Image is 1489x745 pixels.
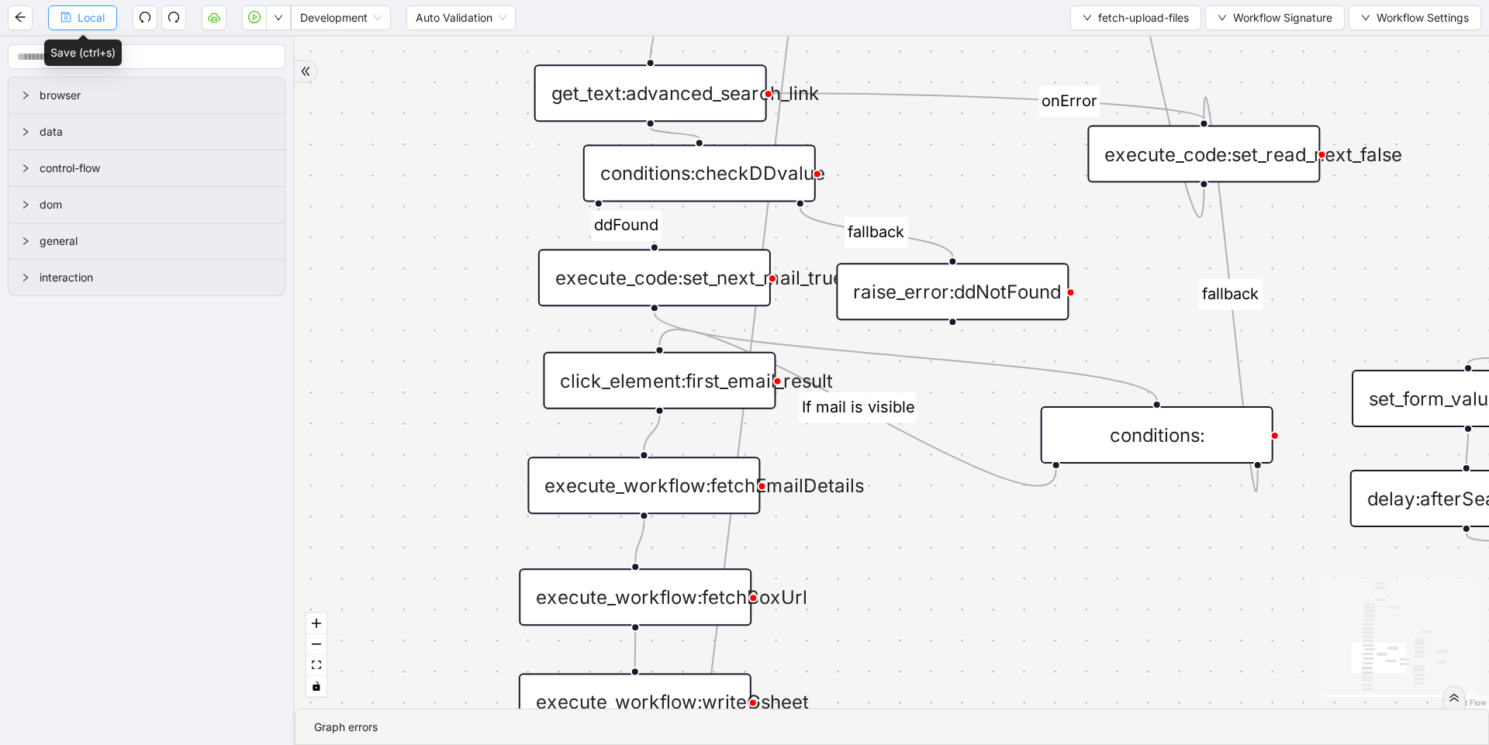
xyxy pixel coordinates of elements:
[21,273,30,282] span: right
[9,187,285,222] div: dom
[519,568,751,626] div: execute_workflow:fetchBoxUrl
[40,233,272,250] span: general
[274,13,283,22] span: down
[836,263,1069,320] div: raise_error:ddNotFound
[40,269,272,286] span: interaction
[773,86,1204,119] g: Edge from get_text:advanced_search_link to execute_code:set_read_next_false
[644,416,659,451] g: Edge from click_element:first_email_result to execute_workflow:fetchEmailDetails
[836,263,1069,320] div: raise_error:ddNotFoundplus-circle
[527,457,760,514] div: execute_workflow:fetchEmailDetails
[21,236,30,246] span: right
[1446,698,1487,707] a: React Flow attribution
[1199,98,1263,491] g: Edge from conditions: to execute_code:set_read_next_false
[1041,406,1273,464] div: conditions:
[44,40,122,66] div: Save (ctrl+s)
[133,5,157,30] button: undo
[300,6,382,29] span: Development
[933,343,972,382] span: plus-circle
[8,5,33,30] button: arrow-left
[1070,5,1201,30] button: downfetch-upload-files
[1377,9,1469,26] span: Workflow Settings
[1449,692,1460,703] span: double-right
[1349,5,1481,30] button: downWorkflow Settings
[1087,126,1320,183] div: execute_code:set_read_next_false
[635,520,644,562] g: Edge from execute_workflow:fetchEmailDetails to execute_workflow:fetchBoxUrl
[40,196,272,213] span: dom
[161,5,186,30] button: redo
[659,329,1055,486] g: Edge from conditions: to click_element:first_email_result
[1205,5,1345,30] button: downWorkflow Signature
[416,6,506,29] span: Auto Validation
[651,32,654,58] g: Edge from delay:load_emails to get_text:advanced_search_link
[40,123,272,140] span: data
[314,719,1470,736] div: Graph errors
[139,11,151,23] span: undo
[21,91,30,100] span: right
[306,634,326,655] button: zoom out
[651,128,700,138] g: Edge from get_text:advanced_search_link to conditions:checkDDvalue
[306,676,326,697] button: toggle interactivity
[9,223,285,259] div: general
[534,64,767,122] div: get_text:advanced_search_link
[9,114,285,150] div: data
[538,249,771,306] div: execute_code:set_next_mail_true
[543,352,776,409] div: click_element:first_email_result
[519,673,751,730] div: execute_workflow:writeGsheet
[242,5,267,30] button: play-circle
[1083,13,1092,22] span: down
[168,11,180,23] span: redo
[306,613,326,634] button: zoom in
[14,11,26,23] span: arrow-left
[60,12,71,22] span: save
[306,655,326,676] button: fit view
[202,5,226,30] button: cloud-server
[800,208,953,257] g: Edge from conditions:checkDDvalue to raise_error:ddNotFound
[591,208,662,243] g: Edge from conditions:checkDDvalue to execute_code:set_next_mail_true
[48,5,117,30] button: saveLocal
[78,9,105,26] span: Local
[21,200,30,209] span: right
[1218,13,1227,22] span: down
[21,164,30,173] span: right
[300,66,311,77] span: double-right
[1098,9,1189,26] span: fetch-upload-files
[266,5,291,30] button: down
[21,127,30,136] span: right
[248,11,261,23] span: play-circle
[583,144,816,202] div: conditions:checkDDvalue
[40,160,272,177] span: control-flow
[1233,9,1332,26] span: Workflow Signature
[1361,13,1370,22] span: down
[655,312,1157,400] g: Edge from execute_code:set_next_mail_true to conditions:
[1467,433,1468,464] g: Edge from set_form_value:mail_title_retry__0 to delay:afterSearchInput__0
[40,87,272,104] span: browser
[208,11,220,23] span: cloud-server
[9,150,285,186] div: control-flow
[9,78,285,113] div: browser
[9,260,285,295] div: interaction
